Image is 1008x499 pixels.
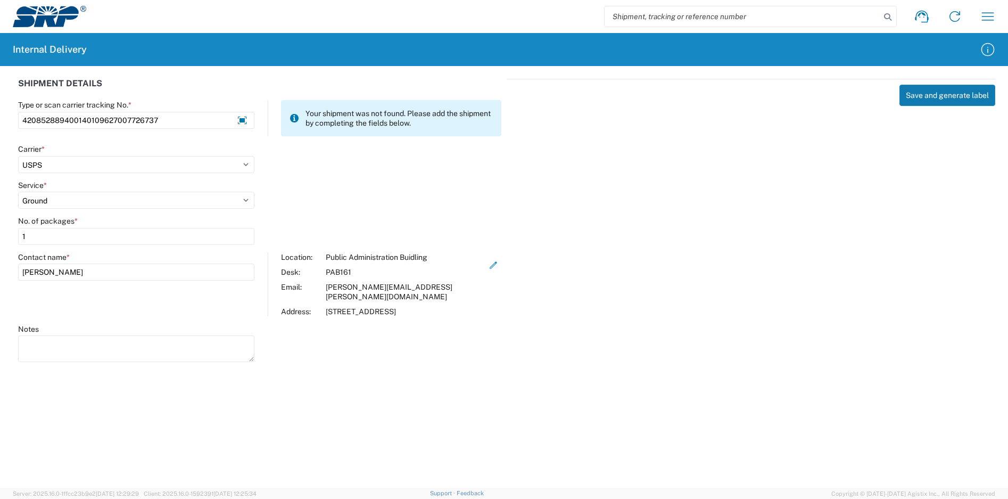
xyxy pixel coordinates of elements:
label: Contact name [18,252,70,262]
button: Save and generate label [899,85,995,106]
span: [DATE] 12:25:34 [213,490,257,497]
label: Service [18,181,47,190]
div: Address: [281,307,321,316]
img: srp [13,6,86,27]
div: SHIPMENT DETAILS [18,79,501,100]
span: Copyright © [DATE]-[DATE] Agistix Inc., All Rights Reserved [831,489,995,498]
div: Desk: [281,267,321,277]
div: [PERSON_NAME][EMAIL_ADDRESS][PERSON_NAME][DOMAIN_NAME] [326,282,485,301]
h2: Internal Delivery [13,43,87,56]
a: Feedback [457,490,484,496]
span: Server: 2025.16.0-1ffcc23b9e2 [13,490,139,497]
div: Location: [281,252,321,262]
label: No. of packages [18,216,78,226]
div: [STREET_ADDRESS] [326,307,485,316]
div: Public Administration Buidling [326,252,485,262]
div: Email: [281,282,321,301]
label: Notes [18,324,39,334]
div: PAB161 [326,267,485,277]
input: Shipment, tracking or reference number [605,6,880,27]
span: [DATE] 12:29:29 [96,490,139,497]
span: Your shipment was not found. Please add the shipment by completing the fields below. [305,109,493,128]
span: Client: 2025.16.0-1592391 [144,490,257,497]
a: Support [430,490,457,496]
label: Carrier [18,144,45,154]
label: Type or scan carrier tracking No. [18,100,131,110]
